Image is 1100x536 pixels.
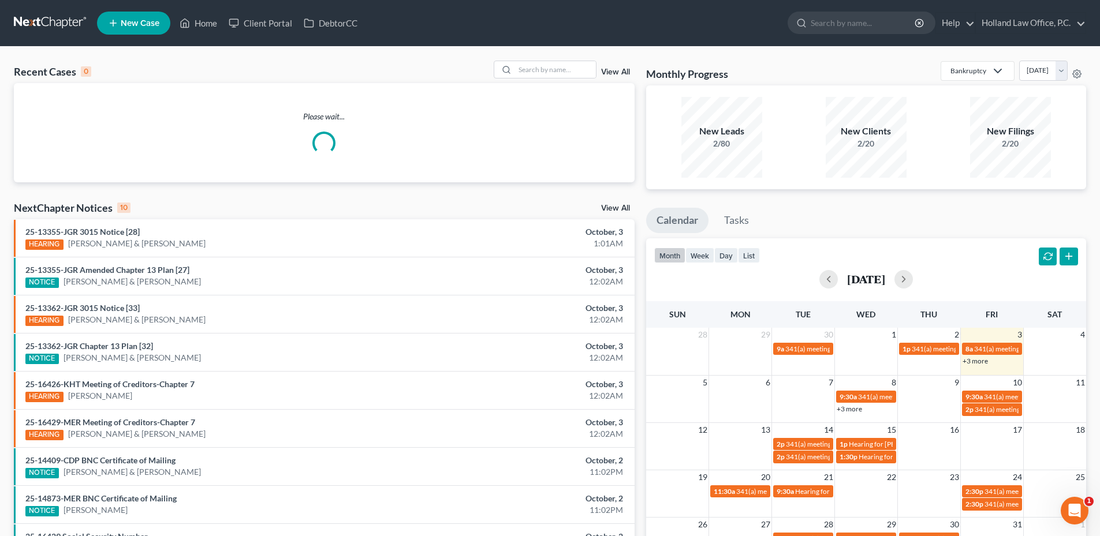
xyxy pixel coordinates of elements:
span: 25 [1075,470,1086,484]
span: 12 [697,423,709,437]
div: October, 3 [431,378,623,390]
span: Mon [730,309,751,319]
div: NOTICE [25,354,59,364]
a: 25-14873-MER BNC Certificate of Mailing [25,493,177,503]
a: View All [601,68,630,76]
a: +3 more [837,404,862,413]
span: 30 [823,328,834,342]
a: 25-13362-JGR 3015 Notice [33] [25,303,140,313]
a: 25-13355-JGR Amended Chapter 13 Plan [27] [25,265,189,275]
span: 7 [827,376,834,389]
a: Calendar [646,208,709,233]
a: [PERSON_NAME] & [PERSON_NAME] [68,238,206,249]
span: 1 [1084,497,1094,506]
span: 1:30p [840,452,857,461]
div: 12:02AM [431,314,623,325]
div: 10 [117,203,130,213]
span: 341(a) meeting for [PERSON_NAME] [858,392,970,401]
span: 1 [890,328,897,342]
a: Help [936,13,975,33]
span: 10 [1012,376,1023,389]
div: HEARING [25,316,64,326]
a: View All [601,204,630,212]
span: 11 [1075,376,1086,389]
span: 26 [697,518,709,531]
span: 17 [1012,423,1023,437]
div: NOTICE [25,278,59,288]
div: 12:02AM [431,390,623,402]
div: 0 [81,66,91,77]
div: 12:02AM [431,352,623,363]
a: 25-16429-MER Meeting of Creditors-Chapter 7 [25,417,195,427]
div: October, 3 [431,417,623,428]
span: 9:30a [777,487,794,496]
div: Bankruptcy [950,66,986,76]
div: October, 3 [431,340,623,352]
span: 18 [1075,423,1086,437]
span: Hearing for [PERSON_NAME] [795,487,885,496]
span: 2:30p [965,500,983,508]
span: 341(a) meeting for [PERSON_NAME] [785,344,897,353]
div: HEARING [25,430,64,440]
button: week [685,248,714,263]
input: Search by name... [515,61,596,78]
div: 2/80 [681,138,762,149]
div: New Leads [681,125,762,138]
span: 24 [1012,470,1023,484]
button: day [714,248,738,263]
div: 2/20 [826,138,907,149]
span: 28 [823,518,834,531]
p: Please wait... [14,111,635,122]
div: October, 3 [431,226,623,238]
div: New Filings [970,125,1051,138]
span: Hearing for [PERSON_NAME] & [PERSON_NAME] [849,440,1000,448]
div: NOTICE [25,506,59,516]
div: 1:01AM [431,238,623,249]
span: 2 [953,328,960,342]
span: 341(a) meeting for [PERSON_NAME] & [PERSON_NAME] [912,344,1084,353]
div: 2/20 [970,138,1051,149]
div: New Clients [826,125,907,138]
span: 9:30a [840,392,857,401]
a: [PERSON_NAME] [64,504,128,516]
a: 25-13362-JGR Chapter 13 Plan [32] [25,341,153,351]
a: 25-16426-KHT Meeting of Creditors-Chapter 7 [25,379,195,389]
span: New Case [121,19,159,28]
div: 11:02PM [431,504,623,516]
span: Thu [920,309,937,319]
div: 11:02PM [431,466,623,478]
div: NOTICE [25,468,59,478]
div: October, 2 [431,455,623,466]
div: October, 3 [431,302,623,314]
a: Client Portal [223,13,298,33]
span: 8a [965,344,973,353]
a: [PERSON_NAME] & [PERSON_NAME] [64,276,201,287]
span: 341(a) meeting for [PERSON_NAME] [985,487,1096,496]
span: 22 [886,470,897,484]
a: +3 more [963,357,988,365]
a: 25-14409-CDP BNC Certificate of Mailing [25,455,176,465]
div: Recent Cases [14,65,91,78]
span: 16 [949,423,960,437]
div: HEARING [25,392,64,402]
span: 2:30p [965,487,983,496]
span: 341(a) meeting for [PERSON_NAME] & [PERSON_NAME] [786,440,959,448]
span: 9a [777,344,784,353]
span: Sat [1047,309,1062,319]
span: 29 [886,518,897,531]
span: 14 [823,423,834,437]
a: [PERSON_NAME] & [PERSON_NAME] [64,466,201,478]
a: [PERSON_NAME] [68,390,132,402]
span: 19 [697,470,709,484]
a: DebtorCC [298,13,363,33]
span: 29 [760,328,771,342]
iframe: Intercom live chat [1061,497,1088,524]
span: 13 [760,423,771,437]
span: 4 [1079,328,1086,342]
span: 5 [702,376,709,389]
span: 31 [1012,518,1023,531]
a: Holland Law Office, P.C. [976,13,1086,33]
span: 15 [886,423,897,437]
a: [PERSON_NAME] & [PERSON_NAME] [68,314,206,325]
span: 3 [1016,328,1023,342]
